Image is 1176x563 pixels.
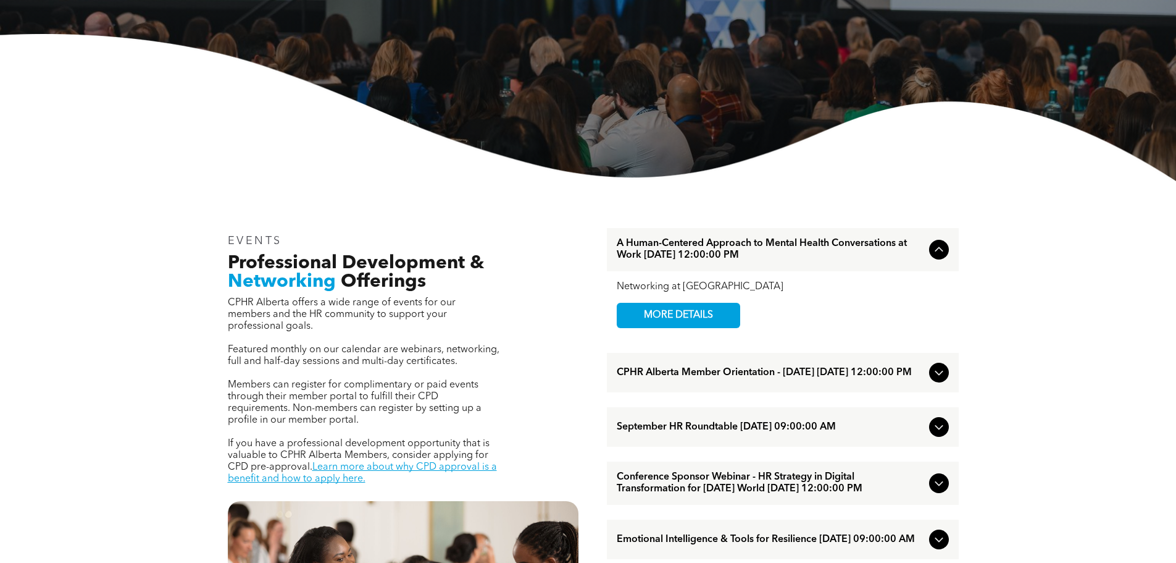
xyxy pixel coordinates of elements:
[228,462,497,484] a: Learn more about why CPD approval is a benefit and how to apply here.
[228,298,456,331] span: CPHR Alberta offers a wide range of events for our members and the HR community to support your p...
[228,254,484,273] span: Professional Development &
[228,345,499,366] span: Featured monthly on our calendar are webinars, networking, full and half-day sessions and multi-d...
[617,367,924,379] span: CPHR Alberta Member Orientation - [DATE] [DATE] 12:00:00 PM
[228,380,482,425] span: Members can register for complimentary or paid events through their member portal to fulfill thei...
[228,235,283,247] span: EVENTS
[630,303,727,328] span: MORE DETAILS
[228,273,336,291] span: Networking
[617,421,924,433] span: September HR Roundtable [DATE] 09:00:00 AM
[617,281,949,293] div: Networking at [GEOGRAPHIC_DATA]
[617,238,924,261] span: A Human-Centered Approach to Mental Health Conversations at Work [DATE] 12:00:00 PM
[617,472,924,495] span: Conference Sponsor Webinar - HR Strategy in Digital Transformation for [DATE] World [DATE] 12:00:...
[228,439,490,472] span: If you have a professional development opportunity that is valuable to CPHR Alberta Members, cons...
[617,534,924,546] span: Emotional Intelligence & Tools for Resilience [DATE] 09:00:00 AM
[341,273,426,291] span: Offerings
[617,303,740,328] a: MORE DETAILS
